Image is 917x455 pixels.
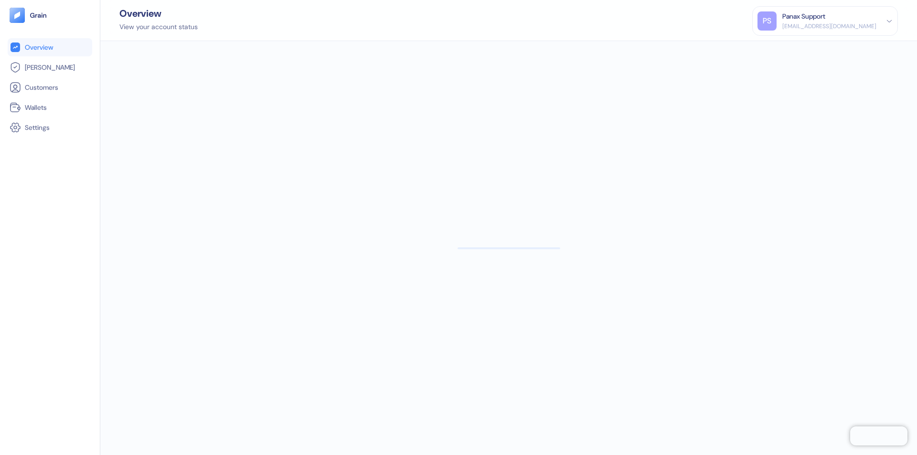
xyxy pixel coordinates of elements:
[25,63,75,72] span: [PERSON_NAME]
[25,42,53,52] span: Overview
[25,123,50,132] span: Settings
[119,9,198,18] div: Overview
[10,102,90,113] a: Wallets
[10,82,90,93] a: Customers
[10,122,90,133] a: Settings
[782,11,825,21] div: Panax Support
[30,12,47,19] img: logo
[850,426,907,445] iframe: Chatra live chat
[10,42,90,53] a: Overview
[25,103,47,112] span: Wallets
[782,22,876,31] div: [EMAIL_ADDRESS][DOMAIN_NAME]
[757,11,777,31] div: PS
[10,62,90,73] a: [PERSON_NAME]
[10,8,25,23] img: logo-tablet-V2.svg
[119,22,198,32] div: View your account status
[25,83,58,92] span: Customers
